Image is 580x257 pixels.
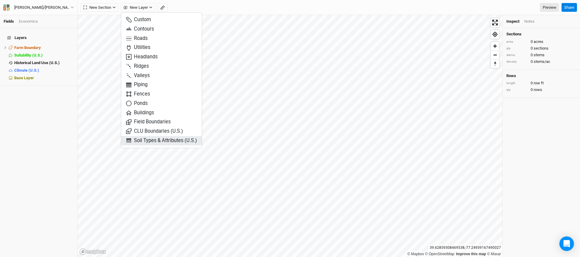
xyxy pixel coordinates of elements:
a: Fields [4,19,14,24]
span: New Layer [124,5,148,11]
button: New Section [81,3,118,12]
span: Ponds [126,100,148,107]
canvas: Map [78,15,502,257]
div: Economics [19,19,38,24]
button: Enter fullscreen [491,18,499,27]
div: Farm Boundary [14,45,74,50]
div: Notes [524,19,535,24]
div: 0 [506,52,576,58]
button: Shortcut: M [158,3,168,12]
div: 0 [506,80,576,86]
button: Find my location [491,30,499,39]
span: Soil Types & Attributes (U.S.) [126,137,197,144]
span: stems/ac [534,59,550,64]
span: Utilities [126,44,150,51]
a: Mapbox [407,252,424,256]
div: 0 [506,59,576,64]
a: OpenStreetMap [425,252,455,256]
span: Ridges [126,63,149,70]
button: Zoom out [491,50,499,59]
a: Mapbox logo [79,248,106,255]
div: 0 [506,46,576,51]
span: row ft [534,80,544,86]
span: Field Boundaries [126,119,171,125]
div: Inspect [506,19,519,24]
span: CLU Boundaries (U.S.) [126,128,183,135]
div: density [506,60,528,64]
span: Custom [126,16,151,23]
h4: Rows [506,73,576,78]
span: Climate (U.S.) [14,68,39,73]
button: Share [562,3,577,12]
span: Headlands [126,54,158,60]
span: acres [534,39,543,44]
div: Historical Land Use (U.S.) [14,60,74,65]
span: Reset bearing to north [491,60,499,68]
div: 0 [506,87,576,93]
button: New Layer [121,3,155,12]
span: Contours [126,26,154,33]
div: [PERSON_NAME]/[PERSON_NAME] Farm [14,5,71,11]
div: Suitability (U.S.) [14,53,74,58]
span: Historical Land Use (U.S.) [14,60,60,65]
div: stems [506,53,528,57]
div: 39.62859308469538 , -77.24939167490027 [428,245,502,251]
span: Base Layer [14,76,34,80]
div: qty [506,88,528,92]
a: Preview [540,3,559,12]
div: Climate (U.S.) [14,68,74,73]
a: Improve this map [456,252,486,256]
div: Base Layer [14,76,74,80]
h4: Sections [506,32,576,37]
div: qty [506,46,528,51]
span: Suitability (U.S.) [14,53,43,57]
button: Reset bearing to north [491,59,499,68]
div: area [506,40,528,44]
div: Jon/Reifsnider Farm [14,5,71,11]
div: Open Intercom Messenger [559,236,574,251]
div: 0 [506,39,576,44]
button: [PERSON_NAME]/[PERSON_NAME] Farm [3,4,74,11]
span: Valleys [126,72,150,79]
span: Buildings [126,109,154,116]
span: Piping [126,81,148,88]
span: rows [534,87,542,93]
span: Farm Boundary [14,45,41,50]
span: stems [534,52,545,58]
div: length [506,81,528,86]
button: Zoom in [491,42,499,50]
span: Fences [126,91,150,98]
h4: Layers [4,32,74,44]
span: New Section [83,5,111,11]
span: Roads [126,35,148,42]
span: sections [534,46,548,51]
a: Maxar [487,252,501,256]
